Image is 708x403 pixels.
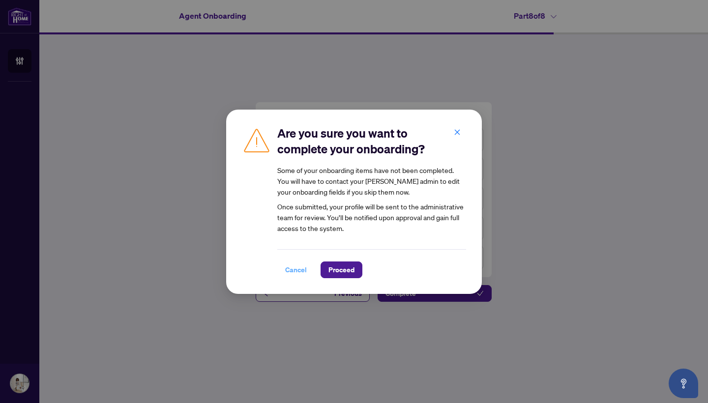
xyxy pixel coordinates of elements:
button: Cancel [277,261,315,278]
span: close [454,129,461,136]
article: Once submitted, your profile will be sent to the administrative team for review. You’ll be notifi... [277,165,466,233]
button: Open asap [669,369,698,398]
button: Proceed [321,261,362,278]
span: Cancel [285,262,307,278]
div: Some of your onboarding items have not been completed. You will have to contact your [PERSON_NAME... [277,165,466,197]
img: Caution Icon [242,125,271,155]
span: Proceed [328,262,354,278]
h2: Are you sure you want to complete your onboarding? [277,125,466,157]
